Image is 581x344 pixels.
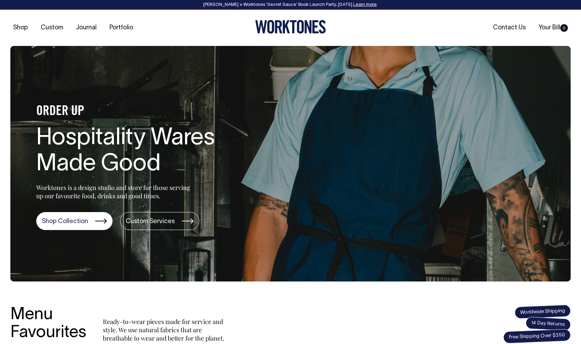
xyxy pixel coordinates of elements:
h3: Menu Favourites [10,306,86,343]
a: Contact Us [490,22,529,34]
span: Worldwide Shipping [514,305,571,319]
p: Ready-to-wear pieces made for service and style. We use natural fabrics that are breathable to we... [103,317,227,342]
a: Shop [10,22,31,34]
span: 14 Day Returns [525,317,571,331]
h4: ORDER UP [36,104,257,119]
a: Custom Services [120,212,199,230]
a: Journal [73,22,99,34]
a: Custom [38,22,66,34]
p: Worktones is a design studio and store for those serving up our favourite food, drinks and good t... [36,183,193,200]
a: Your Bill0 [536,22,571,34]
div: [PERSON_NAME] × Worktones ‘Secret Sauce’ Book Launch Party, [DATE]. . [7,2,574,7]
h1: Hospitality Wares Made Good [36,126,257,178]
a: Learn more [353,3,377,7]
span: Free Shipping Over $350 [503,329,571,344]
a: Shop Collection [36,212,113,230]
span: 0 [560,24,568,32]
a: Portfolio [107,22,136,34]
